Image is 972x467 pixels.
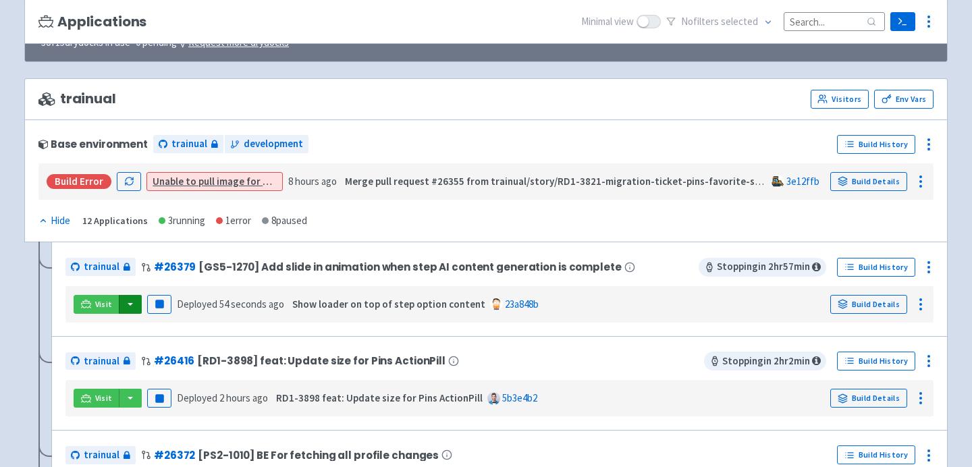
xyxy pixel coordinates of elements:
[837,135,915,154] a: Build History
[830,389,907,408] a: Build Details
[830,172,907,191] a: Build Details
[38,138,148,150] div: Base environment
[84,259,119,275] span: trainual
[38,213,72,229] button: Hide
[154,448,195,462] a: #26372
[198,261,621,273] span: [GS5-1270] Add slide in animation when step AI content generation is complete
[154,354,194,368] a: #26416
[830,295,907,314] a: Build Details
[74,295,119,314] a: Visit
[216,213,251,229] div: 1 error
[65,352,136,370] a: trainual
[47,174,111,189] div: Build Error
[502,391,537,404] a: 5b3e4b2
[276,391,483,404] strong: RD1-3898 feat: Update size for Pins ActionPill
[153,135,223,153] a: trainual
[197,355,446,366] span: [RD1-3898] feat: Update size for Pins ActionPill
[721,15,758,28] span: selected
[581,14,634,30] span: Minimal view
[837,258,915,277] a: Build History
[198,449,439,461] span: [PS2-1010] BE For fetching all profile changes
[874,90,934,109] a: Env Vars
[704,352,826,370] span: Stopping in 2 hr 2 min
[65,446,136,464] a: trainual
[82,213,148,229] div: 12 Applications
[154,260,196,274] a: #26379
[262,213,307,229] div: 8 paused
[288,175,337,188] time: 8 hours ago
[219,391,268,404] time: 2 hours ago
[177,298,284,310] span: Deployed
[890,12,915,31] a: Terminal
[84,447,119,463] span: trainual
[505,298,539,310] a: 23a848b
[38,91,116,107] span: trainual
[837,352,915,370] a: Build History
[147,295,171,314] button: Pause
[84,354,119,369] span: trainual
[292,298,485,310] strong: Show loader on top of step option content
[147,389,171,408] button: Pause
[225,135,308,153] a: development
[177,391,268,404] span: Deployed
[171,136,207,152] span: trainual
[159,213,205,229] div: 3 running
[38,14,146,30] h3: Applications
[699,258,826,277] span: Stopping in 2 hr 57 min
[345,175,837,188] strong: Merge pull request #26355 from trainual/story/RD1-3821-migration-ticket-pins-favorite-subjects-mi...
[95,299,113,310] span: Visit
[219,298,284,310] time: 54 seconds ago
[837,445,915,464] a: Build History
[786,175,819,188] a: 3e12ffb
[784,12,885,30] input: Search...
[74,389,119,408] a: Visit
[38,213,70,229] div: Hide
[681,14,758,30] span: No filter s
[95,393,113,404] span: Visit
[811,90,869,109] a: Visitors
[244,136,303,152] span: development
[65,258,136,276] a: trainual
[153,175,295,188] a: Unable to pull image for worker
